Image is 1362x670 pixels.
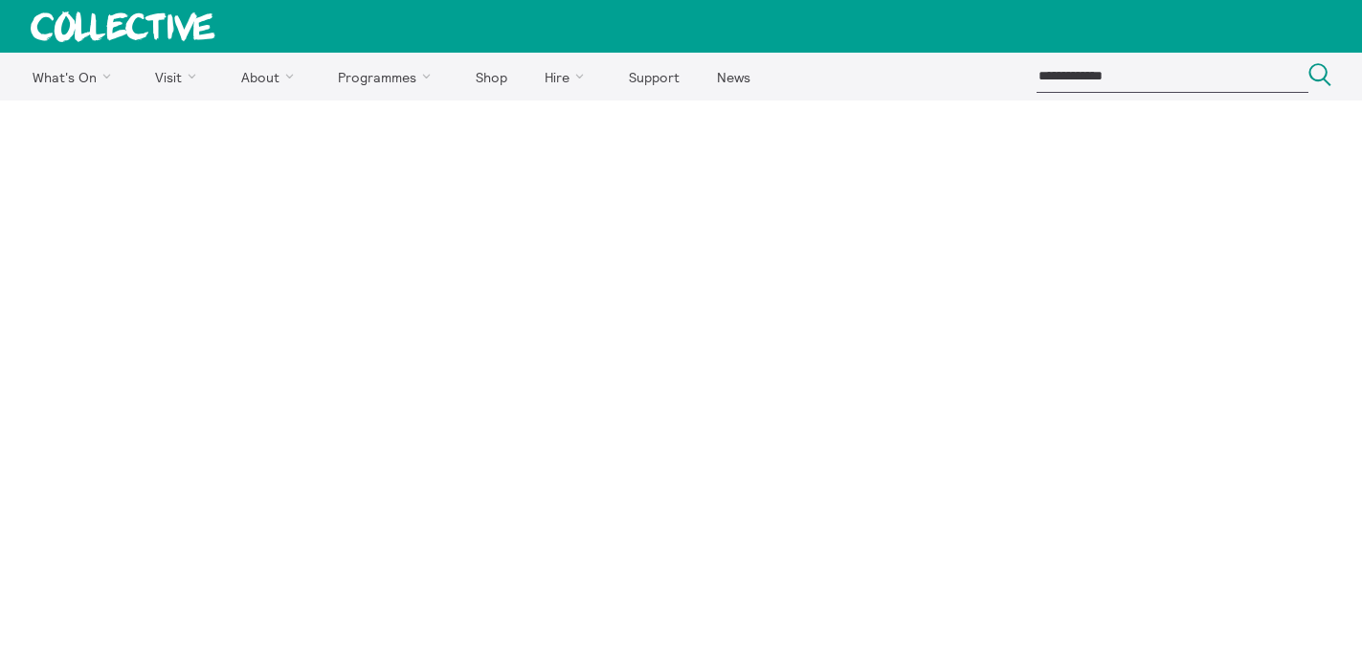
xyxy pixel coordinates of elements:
a: Hire [528,53,609,100]
a: Shop [458,53,524,100]
a: Programmes [322,53,456,100]
a: Support [612,53,696,100]
a: What's On [15,53,135,100]
a: News [700,53,767,100]
a: Visit [139,53,221,100]
a: About [224,53,318,100]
